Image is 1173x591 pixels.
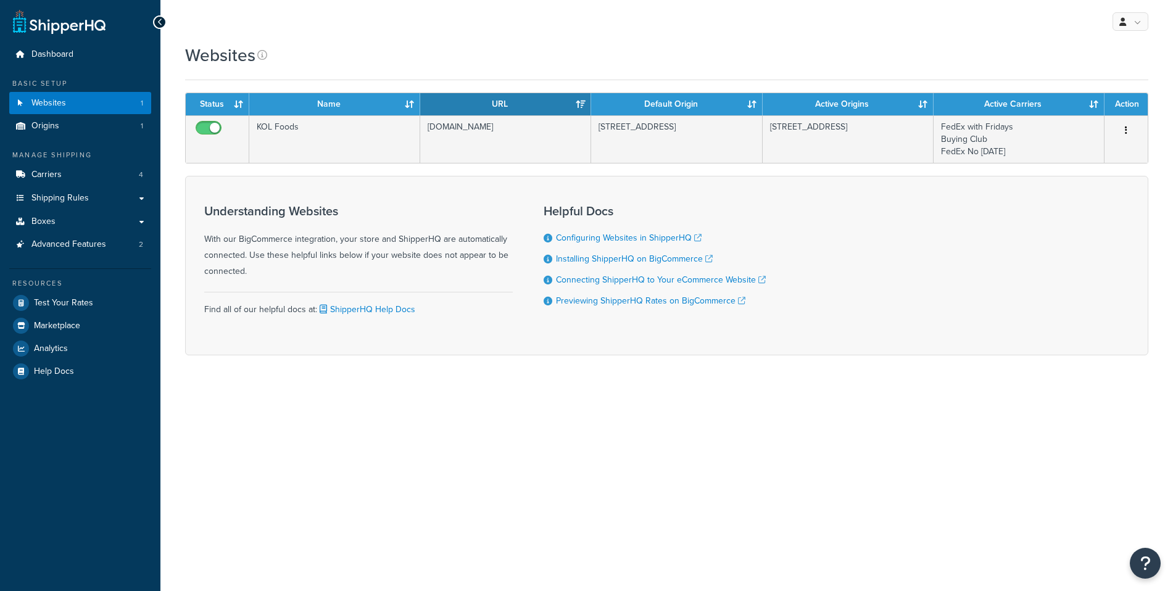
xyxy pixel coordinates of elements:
[9,292,151,314] a: Test Your Rates
[9,233,151,256] li: Advanced Features
[934,93,1105,115] th: Active Carriers: activate to sort column ascending
[763,115,934,163] td: [STREET_ADDRESS]
[556,252,713,265] a: Installing ShipperHQ on BigCommerce
[763,93,934,115] th: Active Origins: activate to sort column ascending
[141,121,143,131] span: 1
[9,337,151,360] a: Analytics
[9,78,151,89] div: Basic Setup
[591,115,762,163] td: [STREET_ADDRESS]
[9,360,151,382] a: Help Docs
[31,193,89,204] span: Shipping Rules
[9,43,151,66] a: Dashboard
[249,115,420,163] td: KOL Foods
[141,98,143,109] span: 1
[9,210,151,233] a: Boxes
[9,150,151,160] div: Manage Shipping
[204,204,513,279] div: With our BigCommerce integration, your store and ShipperHQ are automatically connected. Use these...
[544,204,766,218] h3: Helpful Docs
[185,43,255,67] h1: Websites
[31,170,62,180] span: Carriers
[31,239,106,250] span: Advanced Features
[420,93,591,115] th: URL: activate to sort column ascending
[31,217,56,227] span: Boxes
[204,292,513,318] div: Find all of our helpful docs at:
[34,298,93,308] span: Test Your Rates
[186,93,249,115] th: Status: activate to sort column ascending
[9,92,151,115] li: Websites
[139,239,143,250] span: 2
[34,344,68,354] span: Analytics
[9,92,151,115] a: Websites 1
[34,366,74,377] span: Help Docs
[1105,93,1148,115] th: Action
[9,163,151,186] a: Carriers 4
[9,233,151,256] a: Advanced Features 2
[31,49,73,60] span: Dashboard
[9,115,151,138] a: Origins 1
[31,98,66,109] span: Websites
[13,9,106,34] a: ShipperHQ Home
[317,303,415,316] a: ShipperHQ Help Docs
[1130,548,1161,579] button: Open Resource Center
[591,93,762,115] th: Default Origin: activate to sort column ascending
[34,321,80,331] span: Marketplace
[249,93,420,115] th: Name: activate to sort column ascending
[9,115,151,138] li: Origins
[556,273,766,286] a: Connecting ShipperHQ to Your eCommerce Website
[9,278,151,289] div: Resources
[9,163,151,186] li: Carriers
[556,294,745,307] a: Previewing ShipperHQ Rates on BigCommerce
[204,204,513,218] h3: Understanding Websites
[9,187,151,210] a: Shipping Rules
[420,115,591,163] td: [DOMAIN_NAME]
[934,115,1105,163] td: FedEx with Fridays Buying Club FedEx No [DATE]
[9,315,151,337] a: Marketplace
[139,170,143,180] span: 4
[556,231,702,244] a: Configuring Websites in ShipperHQ
[31,121,59,131] span: Origins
